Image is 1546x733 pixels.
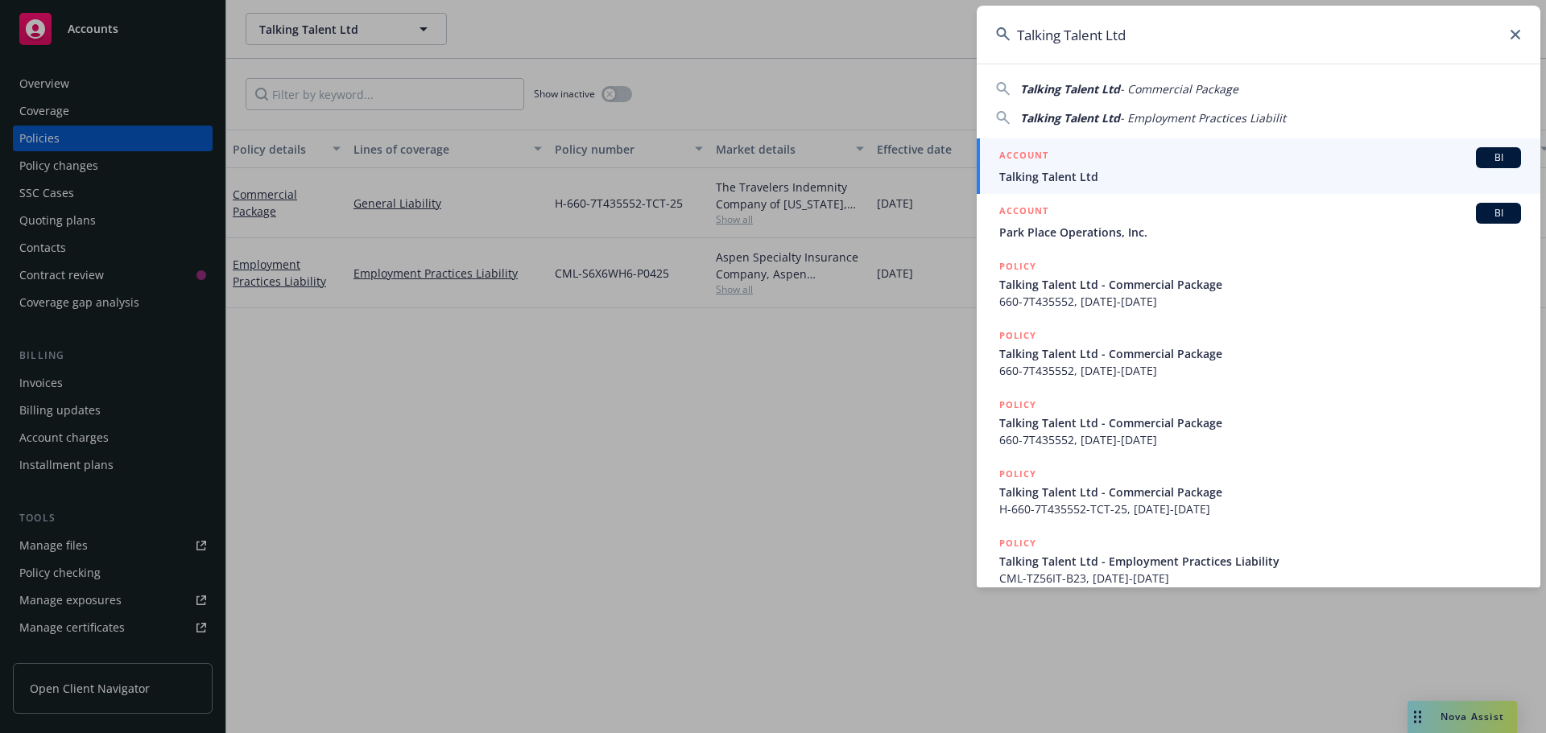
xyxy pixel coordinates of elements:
span: Talking Talent Ltd - Commercial Package [999,484,1521,500]
span: 660-7T435552, [DATE]-[DATE] [999,362,1521,379]
span: Talking Talent Ltd [1020,81,1120,97]
a: ACCOUNTBITalking Talent Ltd [977,138,1540,194]
h5: POLICY [999,327,1036,344]
span: Talking Talent Ltd - Commercial Package [999,345,1521,362]
span: Talking Talent Ltd - Commercial Package [999,414,1521,431]
span: - Employment Practices Liabilit [1120,110,1286,126]
input: Search... [977,6,1540,64]
h5: ACCOUNT [999,147,1048,167]
span: Talking Talent Ltd - Commercial Package [999,276,1521,293]
a: ACCOUNTBIPark Place Operations, Inc. [977,194,1540,249]
span: BI [1482,150,1515,165]
span: BI [1482,206,1515,220]
h5: POLICY [999,397,1036,413]
a: POLICYTalking Talent Ltd - Employment Practices LiabilityCML-TZ56IT-B23, [DATE]-[DATE] [977,526,1540,595]
h5: POLICY [999,466,1036,482]
a: POLICYTalking Talent Ltd - Commercial Package660-7T435552, [DATE]-[DATE] [977,249,1540,319]
a: POLICYTalking Talent Ltd - Commercial PackageH-660-7T435552-TCT-25, [DATE]-[DATE] [977,457,1540,526]
span: Park Place Operations, Inc. [999,224,1521,241]
h5: POLICY [999,535,1036,551]
span: CML-TZ56IT-B23, [DATE]-[DATE] [999,570,1521,587]
a: POLICYTalking Talent Ltd - Commercial Package660-7T435552, [DATE]-[DATE] [977,388,1540,457]
span: - Commercial Package [1120,81,1238,97]
span: Talking Talent Ltd [999,168,1521,185]
h5: POLICY [999,258,1036,274]
h5: ACCOUNT [999,203,1048,222]
span: H-660-7T435552-TCT-25, [DATE]-[DATE] [999,500,1521,517]
span: Talking Talent Ltd - Employment Practices Liability [999,553,1521,570]
a: POLICYTalking Talent Ltd - Commercial Package660-7T435552, [DATE]-[DATE] [977,319,1540,388]
span: Talking Talent Ltd [1020,110,1120,126]
span: 660-7T435552, [DATE]-[DATE] [999,431,1521,448]
span: 660-7T435552, [DATE]-[DATE] [999,293,1521,310]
